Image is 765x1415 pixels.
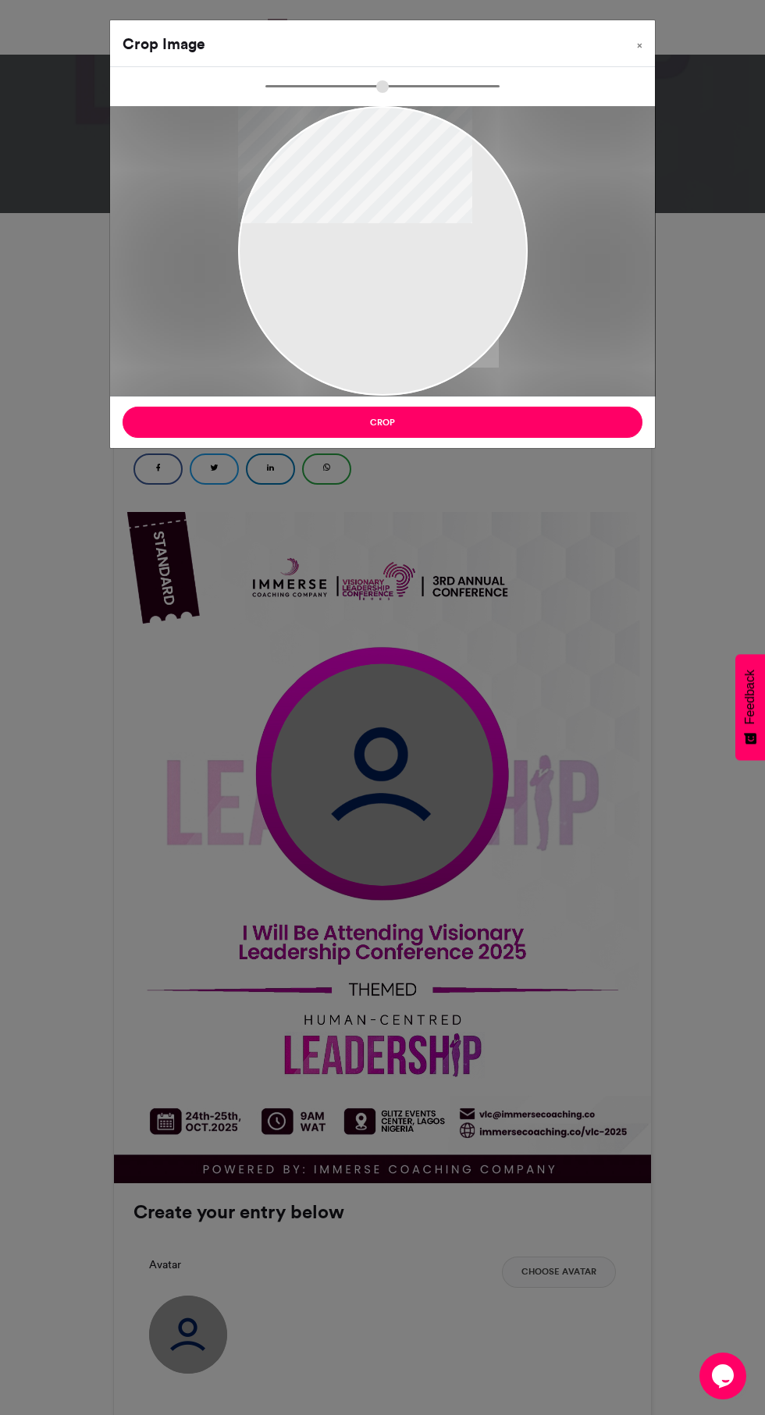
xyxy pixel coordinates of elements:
span: × [637,41,642,50]
button: Feedback - Show survey [735,654,765,760]
span: Feedback [743,670,757,724]
button: Close [624,20,655,64]
h4: Crop Image [123,33,205,55]
button: Crop [123,407,642,438]
iframe: chat widget [699,1353,749,1399]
